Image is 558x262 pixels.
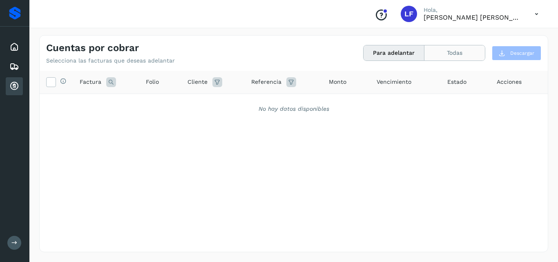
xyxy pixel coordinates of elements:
[251,78,281,86] span: Referencia
[80,78,101,86] span: Factura
[46,42,139,54] h4: Cuentas por cobrar
[447,78,466,86] span: Estado
[187,78,208,86] span: Cliente
[364,45,424,60] button: Para adelantar
[377,78,411,86] span: Vencimiento
[50,105,537,113] div: No hay datos disponibles
[424,45,485,60] button: Todas
[497,78,522,86] span: Acciones
[424,7,522,13] p: Hola,
[424,13,522,21] p: Luis Felipe Salamanca Lopez
[46,57,175,64] p: Selecciona las facturas que deseas adelantar
[329,78,346,86] span: Monto
[492,46,541,60] button: Descargar
[6,38,23,56] div: Inicio
[146,78,159,86] span: Folio
[6,77,23,95] div: Cuentas por cobrar
[6,58,23,76] div: Embarques
[510,49,534,57] span: Descargar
